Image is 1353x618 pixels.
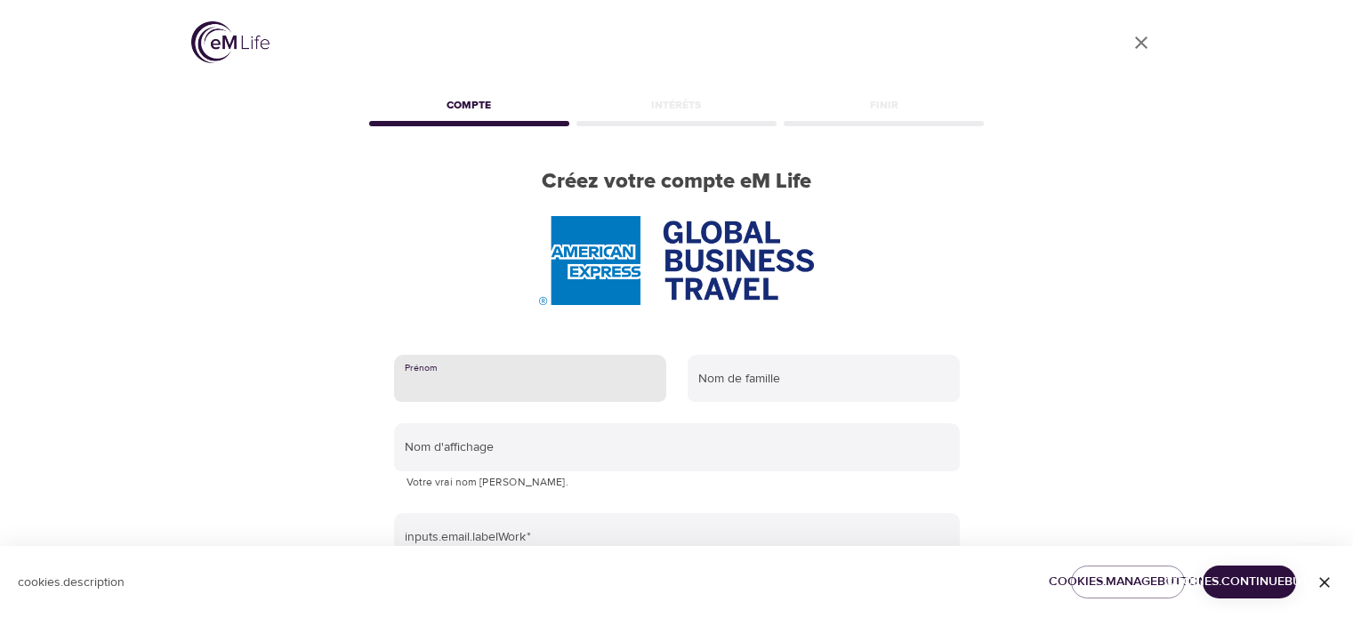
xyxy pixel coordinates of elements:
a: close [1120,21,1163,64]
img: AmEx%20GBT%20logo.png [539,216,813,305]
button: cookies.manageButton [1071,566,1185,598]
button: cookies.continueButton [1203,566,1296,598]
span: cookies.manageButton [1085,571,1171,593]
span: cookies.continueButton [1217,571,1282,593]
h2: Créez votre compte eM Life [366,169,988,195]
p: Votre vrai nom [PERSON_NAME]. [407,474,947,492]
img: logo [191,21,270,63]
